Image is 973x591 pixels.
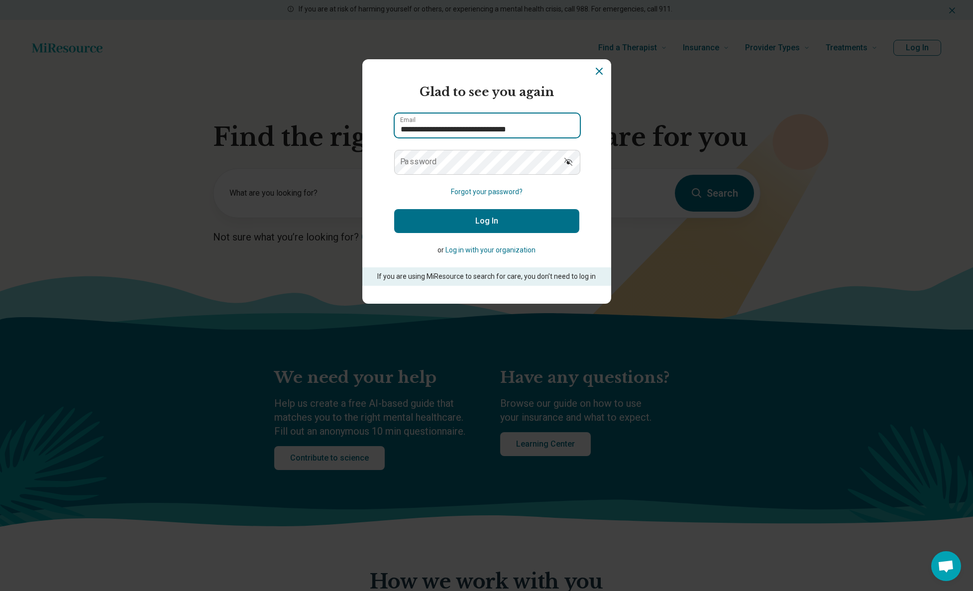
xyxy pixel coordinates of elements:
label: Password [400,158,437,166]
p: If you are using MiResource to search for care, you don’t need to log in [376,271,597,282]
section: Login Dialog [362,59,611,304]
label: Email [400,117,416,123]
button: Log in with your organization [445,245,536,255]
button: Forgot your password? [451,187,523,197]
button: Dismiss [593,65,605,77]
button: Show password [557,150,579,174]
h2: Glad to see you again [394,83,579,101]
button: Log In [394,209,579,233]
p: or [394,245,579,255]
